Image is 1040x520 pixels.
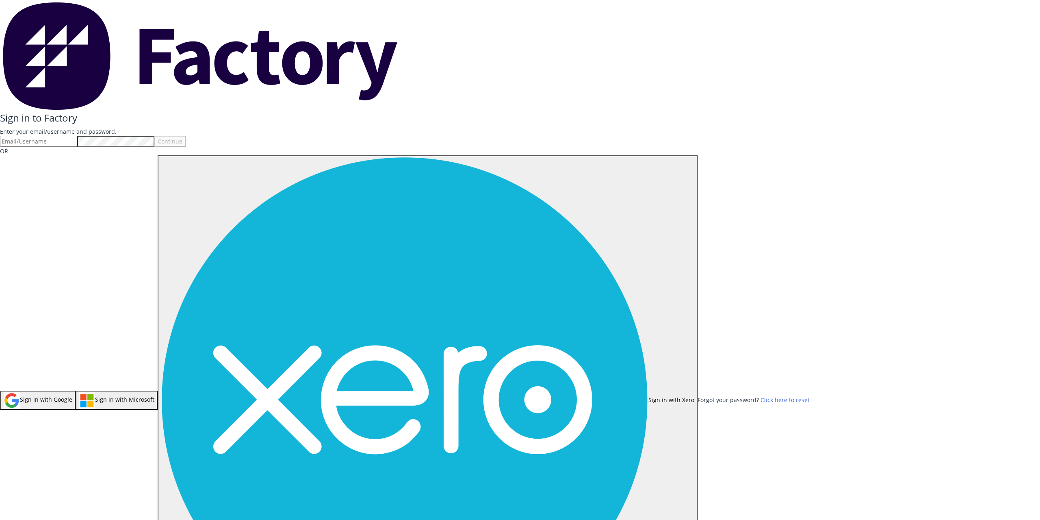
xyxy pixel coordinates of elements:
[76,391,158,410] button: Microsoft Sign inSign in with Microsoft
[698,396,810,404] span: Forgot your password?
[20,396,72,404] span: Sign in with Google
[154,136,186,147] button: Continue
[760,396,810,404] a: Click here to reset
[79,392,95,409] img: Microsoft Sign in
[3,392,20,409] img: Google Sign in
[648,396,694,404] span: Sign in with Xero
[95,396,154,404] span: Sign in with Microsoft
